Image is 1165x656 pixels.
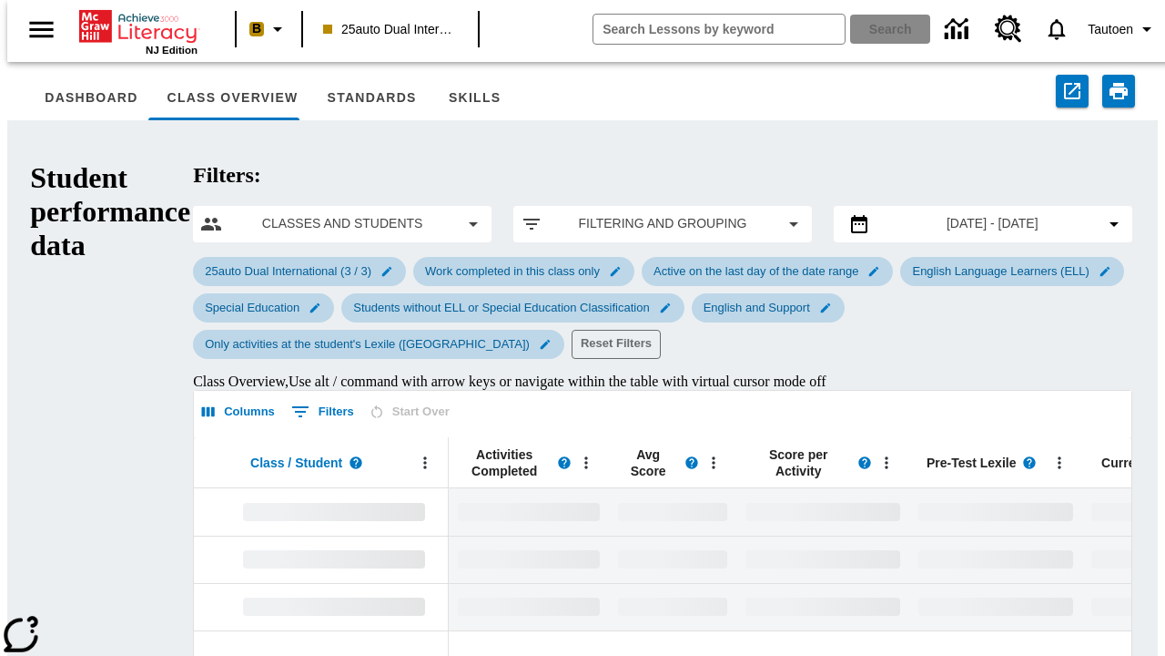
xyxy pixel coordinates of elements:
[1102,75,1135,108] button: Print
[342,301,660,314] span: Students without ELL or Special Education Classification
[643,264,869,278] span: Active on the last day of the date range
[551,449,578,477] button: Read more about Activities Completed
[609,536,736,583] div: No Data,
[1080,13,1165,46] button: Profile/Settings
[572,449,600,477] button: Open Menu
[841,213,1125,235] button: Select the date range menu item
[692,293,845,323] div: Edit English and Support filter selected submenu item
[193,330,564,359] div: Edit Only activities at the student's Lexile (Reading) filter selected submenu item
[1033,5,1080,53] a: Notifications
[313,77,431,120] button: Standards
[252,17,261,40] span: B
[200,213,484,235] button: Select classes and students menu item
[449,536,609,583] div: No Data,
[900,257,1123,286] div: Edit English Language Learners (ELL) filter selected submenu item
[431,77,519,120] button: Skills
[593,15,845,44] input: search field
[1046,449,1073,477] button: Open Menu
[449,488,609,536] div: No Data,
[242,13,296,46] button: Boost Class color is peach. Change class color
[193,163,1132,188] h2: Filters:
[618,446,678,479] span: Avg Score
[609,488,736,536] div: No Data,
[198,398,279,426] button: Select columns
[414,264,611,278] span: Work completed in this class only
[934,5,984,55] a: Data Center
[1056,75,1089,108] button: Export to CSV
[458,446,551,479] span: Activities Completed
[700,449,727,477] button: Open Menu
[521,213,805,235] button: Apply filters menu item
[1016,449,1043,477] button: Read more about Pre-Test Lexile
[693,301,821,314] span: English and Support
[927,455,1017,471] span: Pre-Test Lexile
[745,446,851,479] span: Score per Activity
[984,5,1033,54] a: Resource Center, Will open in new tab
[947,214,1038,233] span: [DATE] - [DATE]
[194,301,310,314] span: Special Education
[609,583,736,630] div: No Data,
[411,449,439,477] button: Open Menu
[193,293,334,323] div: Edit Special Education filter selected submenu item
[287,397,359,426] button: Show filters
[873,449,900,477] button: Open Menu
[79,6,198,56] div: Home
[642,257,893,286] div: Edit Active on the last day of the date range filter selected submenu item
[557,214,768,233] span: Filtering and Grouping
[194,264,382,278] span: 25auto Dual International (3 / 3)
[851,449,878,477] button: Read more about Score per Activity
[413,257,634,286] div: Edit Work completed in this class only filter selected submenu item
[323,20,458,39] span: 25auto Dual International
[193,374,1132,390] div: Class Overview , Use alt / command with arrow keys or navigate within the table with virtual curs...
[678,449,705,477] button: Read more about the Average score
[341,293,684,323] div: Edit Students without ELL or Special Education Classification filter selected submenu item
[30,77,152,120] button: Dashboard
[1103,213,1125,235] svg: Collapse Date Range Filter
[237,214,448,233] span: Classes and Students
[146,45,198,56] span: NJ Edition
[449,583,609,630] div: No Data,
[250,455,342,471] span: Class / Student
[1088,20,1133,39] span: Tautoen
[193,257,406,286] div: Edit 25auto Dual International (3 / 3) filter selected submenu item
[342,449,370,477] button: Read more about Class / Student
[194,337,541,351] span: Only activities at the student's Lexile ([GEOGRAPHIC_DATA])
[15,3,68,56] button: Open side menu
[901,264,1099,278] span: English Language Learners (ELL)
[153,77,313,120] button: Class Overview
